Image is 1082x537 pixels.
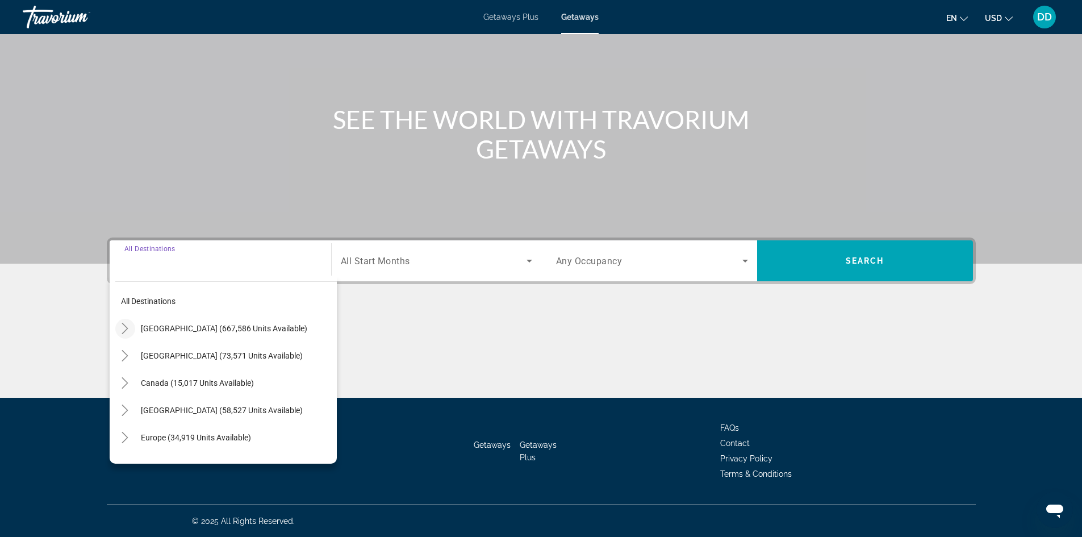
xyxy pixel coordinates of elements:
[757,240,973,281] button: Search
[135,345,337,366] button: [GEOGRAPHIC_DATA] (73,571 units available)
[328,105,754,164] h1: SEE THE WORLD WITH TRAVORIUM GETAWAYS
[115,455,135,475] button: Toggle Australia (3,268 units available)
[846,256,884,265] span: Search
[474,440,511,449] a: Getaways
[115,346,135,366] button: Toggle Mexico (73,571 units available)
[121,297,176,306] span: All destinations
[141,324,307,333] span: [GEOGRAPHIC_DATA] (667,586 units available)
[23,2,136,32] a: Travorium
[115,319,135,339] button: Toggle United States (667,586 units available)
[135,427,337,448] button: Europe (34,919 units available)
[135,373,337,393] button: Canada (15,017 units available)
[720,423,739,432] a: FAQs
[115,373,135,393] button: Toggle Canada (15,017 units available)
[1037,492,1073,528] iframe: Button to launch messaging window
[720,469,792,478] a: Terms & Conditions
[141,406,303,415] span: [GEOGRAPHIC_DATA] (58,527 units available)
[556,256,623,267] span: Any Occupancy
[1030,5,1059,29] button: User Menu
[985,10,1013,26] button: Change currency
[483,13,538,22] a: Getaways Plus
[141,378,254,388] span: Canada (15,017 units available)
[520,440,557,462] a: Getaways Plus
[135,318,337,339] button: [GEOGRAPHIC_DATA] (667,586 units available)
[720,439,750,448] a: Contact
[124,244,175,252] span: All Destinations
[135,400,337,421] button: [GEOGRAPHIC_DATA] (58,527 units available)
[946,10,968,26] button: Change language
[115,291,337,311] button: All destinations
[115,401,135,421] button: Toggle Caribbean & Atlantic Islands (58,527 units available)
[720,454,772,463] a: Privacy Policy
[946,14,957,23] span: en
[141,351,303,360] span: [GEOGRAPHIC_DATA] (73,571 units available)
[985,14,1002,23] span: USD
[1037,11,1052,23] span: DD
[192,517,295,526] span: © 2025 All Rights Reserved.
[561,13,599,22] a: Getaways
[141,433,251,442] span: Europe (34,919 units available)
[110,240,973,281] div: Search widget
[135,455,337,475] button: Australia (3,268 units available)
[341,256,410,267] span: All Start Months
[115,428,135,448] button: Toggle Europe (34,919 units available)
